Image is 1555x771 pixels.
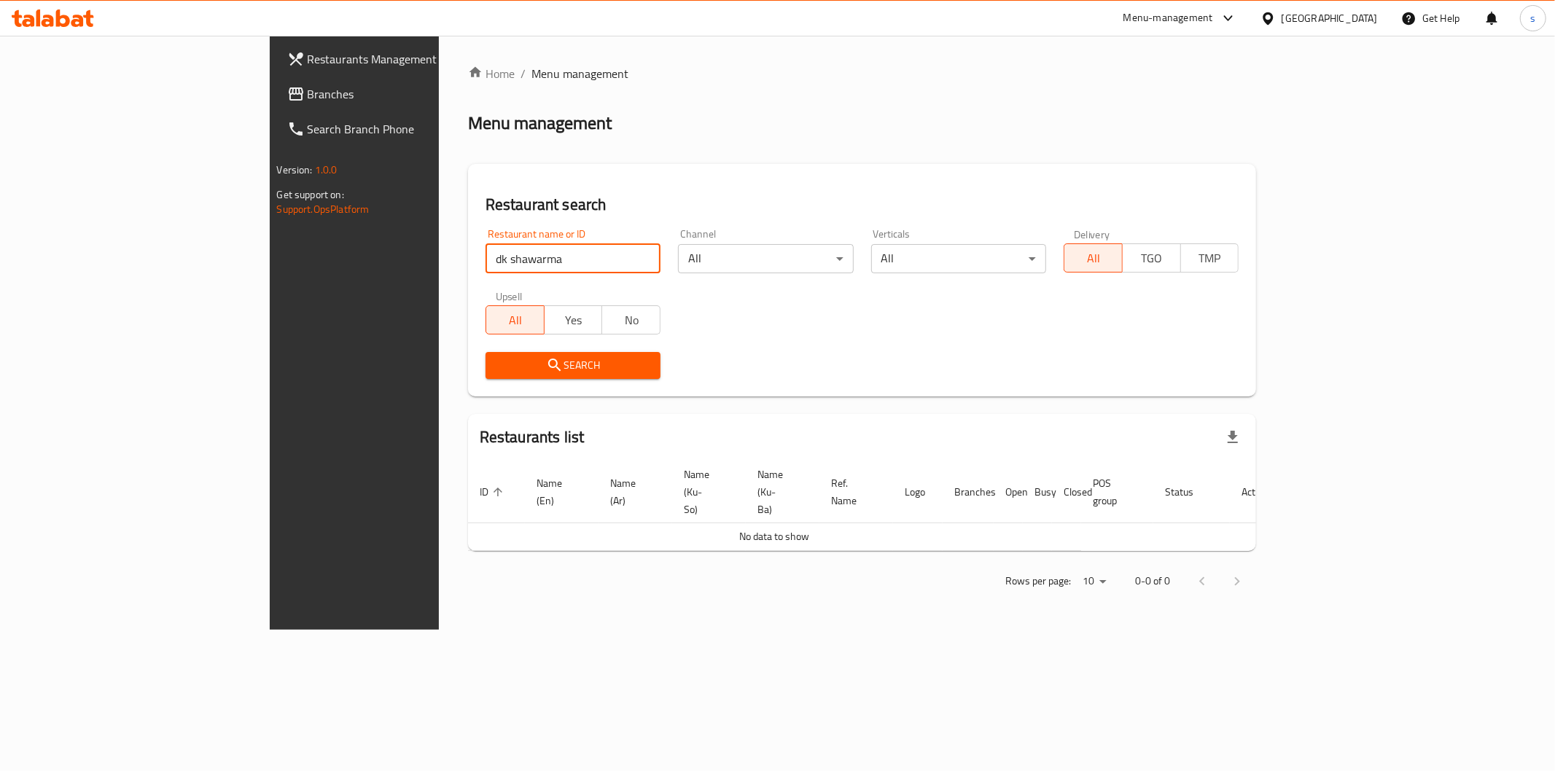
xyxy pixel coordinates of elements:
div: Rows per page: [1077,571,1112,592]
span: Yes [550,310,597,331]
span: No [608,310,655,331]
span: Branches [308,85,518,103]
input: Search for restaurant name or ID.. [486,244,660,273]
button: TGO [1122,243,1181,273]
a: Branches [276,77,529,111]
button: TMP [1180,243,1239,273]
span: TGO [1129,248,1175,269]
th: Open [994,461,1023,523]
span: Menu management [531,65,628,82]
div: Export file [1215,420,1250,455]
th: Logo [893,461,943,523]
div: [GEOGRAPHIC_DATA] [1282,10,1378,26]
th: Branches [943,461,994,523]
button: No [601,305,660,334]
span: POS group [1093,474,1136,509]
p: Rows per page: [1005,572,1071,590]
h2: Restaurants list [480,426,584,448]
nav: breadcrumb [468,65,1257,82]
a: Support.OpsPlatform [277,200,370,219]
span: All [492,310,539,331]
span: Name (Ku-So) [684,466,728,518]
span: Name (En) [537,474,581,509]
button: Search [486,352,660,379]
div: Menu-management [1123,9,1213,27]
div: All [871,244,1046,273]
p: 0-0 of 0 [1135,572,1170,590]
span: Name (Ku-Ba) [757,466,802,518]
span: Search Branch Phone [308,120,518,138]
span: Name (Ar) [610,474,655,509]
span: Ref. Name [831,474,876,509]
span: ID [480,483,507,501]
h2: Menu management [468,111,612,135]
label: Delivery [1074,229,1110,239]
span: Search [497,356,649,375]
span: 1.0.0 [315,160,338,179]
span: s [1530,10,1535,26]
button: Yes [544,305,603,334]
label: Upsell [496,291,523,301]
span: Restaurants Management [308,50,518,68]
button: All [486,305,545,334]
span: All [1070,248,1117,269]
span: Status [1165,483,1212,501]
span: TMP [1187,248,1234,269]
a: Restaurants Management [276,42,529,77]
div: All [678,244,853,273]
span: No data to show [739,527,809,546]
th: Action [1230,461,1280,523]
span: Version: [277,160,313,179]
th: Closed [1052,461,1081,523]
h2: Restaurant search [486,194,1239,216]
button: All [1064,243,1123,273]
table: enhanced table [468,461,1280,551]
span: Get support on: [277,185,344,204]
th: Busy [1023,461,1052,523]
a: Search Branch Phone [276,111,529,146]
